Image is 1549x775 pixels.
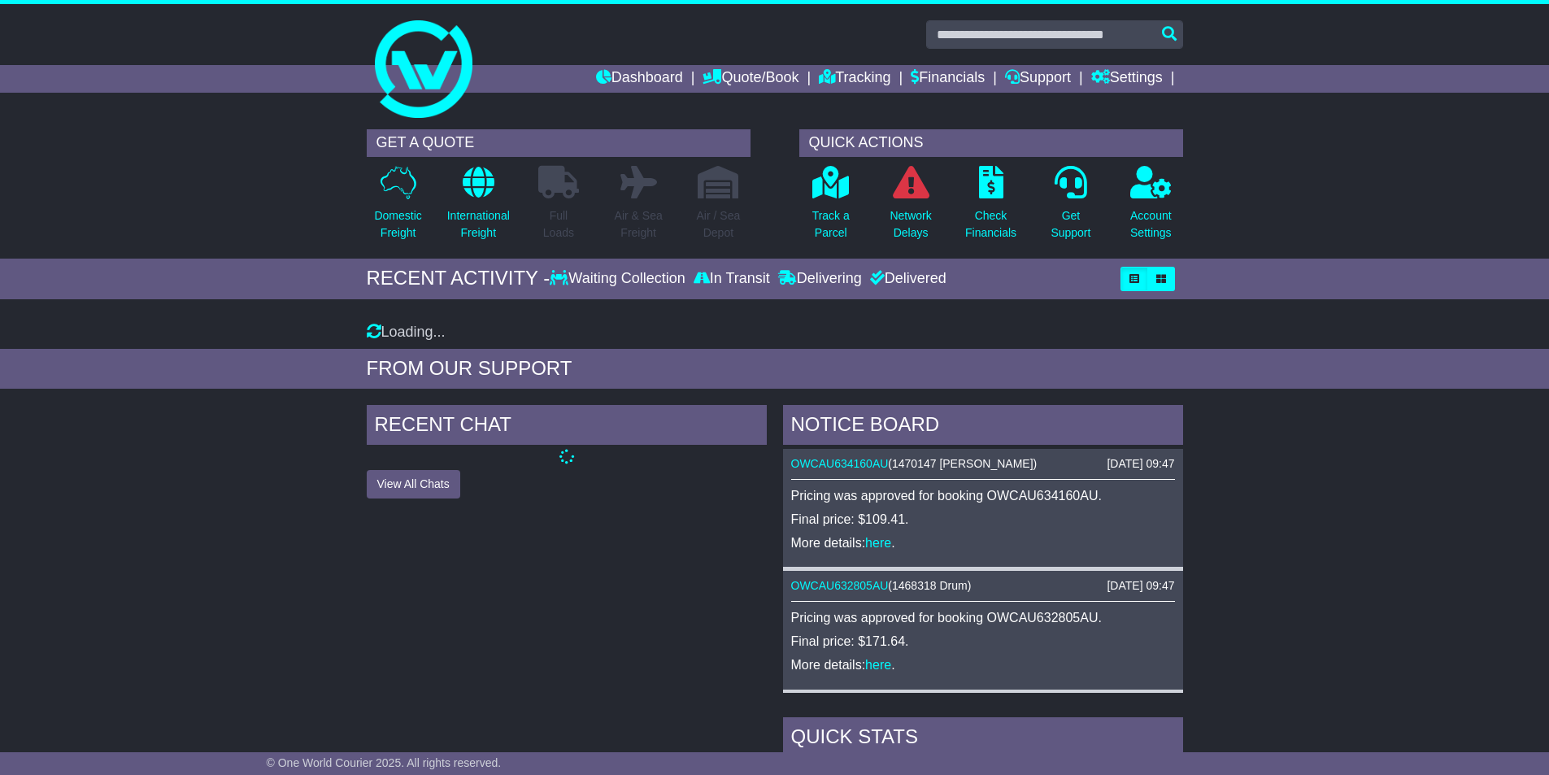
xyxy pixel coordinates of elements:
div: Quick Stats [783,717,1183,761]
a: OWCAU634160AU [791,457,889,470]
a: Track aParcel [811,165,851,250]
div: [DATE] 09:47 [1107,457,1174,471]
a: InternationalFreight [446,165,511,250]
a: AccountSettings [1129,165,1173,250]
a: Quote/Book [703,65,798,93]
div: Loading... [367,324,1183,342]
p: More details: . [791,657,1175,673]
button: View All Chats [367,470,460,499]
p: Domestic Freight [374,207,421,242]
span: 1468318 Drum [892,579,968,592]
a: CheckFinancials [964,165,1017,250]
div: GET A QUOTE [367,129,751,157]
a: GetSupport [1050,165,1091,250]
a: Financials [911,65,985,93]
a: Dashboard [596,65,683,93]
div: ( ) [791,579,1175,593]
a: here [865,536,891,550]
a: NetworkDelays [889,165,932,250]
div: QUICK ACTIONS [799,129,1183,157]
p: Account Settings [1130,207,1172,242]
p: Final price: $109.41. [791,512,1175,527]
a: Tracking [819,65,890,93]
a: OWCAU632805AU [791,579,889,592]
span: 1470147 [PERSON_NAME] [892,457,1033,470]
a: DomesticFreight [373,165,422,250]
p: Air & Sea Freight [615,207,663,242]
div: Delivering [774,270,866,288]
p: Get Support [1051,207,1090,242]
p: International Freight [447,207,510,242]
p: Track a Parcel [812,207,850,242]
p: Final price: $171.64. [791,633,1175,649]
div: Delivered [866,270,946,288]
div: RECENT ACTIVITY - [367,267,550,290]
p: More details: . [791,535,1175,551]
p: Full Loads [538,207,579,242]
div: In Transit [690,270,774,288]
a: here [865,658,891,672]
p: Air / Sea Depot [697,207,741,242]
div: FROM OUR SUPPORT [367,357,1183,381]
p: Network Delays [890,207,931,242]
a: Support [1005,65,1071,93]
p: Pricing was approved for booking OWCAU634160AU. [791,488,1175,503]
div: Waiting Collection [550,270,689,288]
div: ( ) [791,457,1175,471]
span: © One World Courier 2025. All rights reserved. [267,756,502,769]
p: Check Financials [965,207,1016,242]
div: RECENT CHAT [367,405,767,449]
a: Settings [1091,65,1163,93]
div: [DATE] 09:47 [1107,579,1174,593]
div: NOTICE BOARD [783,405,1183,449]
p: Pricing was approved for booking OWCAU632805AU. [791,610,1175,625]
